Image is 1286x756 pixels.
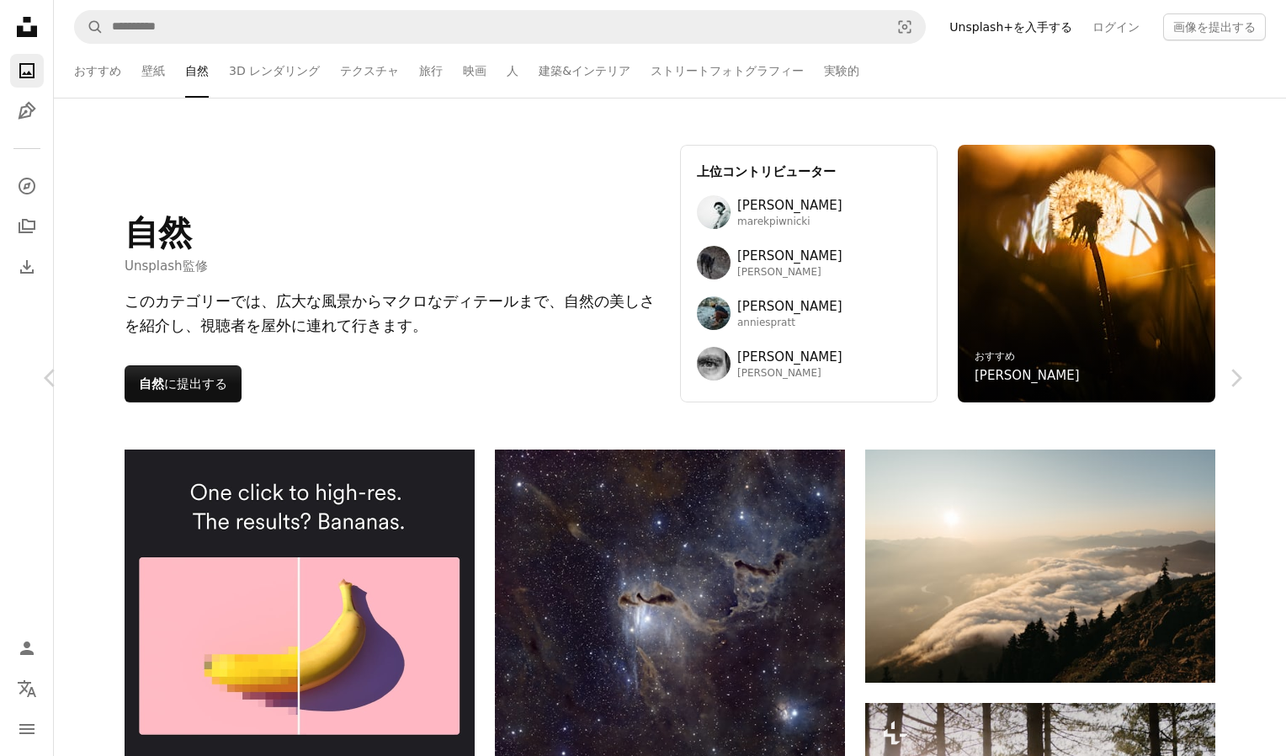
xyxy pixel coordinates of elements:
span: [PERSON_NAME] [737,347,842,367]
h1: 自然 [125,212,208,253]
a: ダウンロード履歴 [10,250,44,284]
button: 画像を提出する [1163,13,1266,40]
img: ユーザーMarek Piwnickiのアバター [697,195,731,229]
a: Unsplash [125,258,183,274]
form: サイト内でビジュアルを探す [74,10,926,44]
a: ユーザーWolfgang Hasselmannのアバター[PERSON_NAME][PERSON_NAME] [697,246,921,280]
button: ビジュアル検索 [885,11,925,43]
a: コレクション [10,210,44,243]
a: イラスト [10,94,44,128]
a: 人 [507,44,518,98]
a: おすすめ [975,350,1015,362]
span: [PERSON_NAME] [737,266,842,280]
a: [PERSON_NAME] [975,365,1080,386]
button: Unsplashで検索する [75,11,104,43]
a: ログイン [1082,13,1150,40]
button: 自然に提出する [125,365,242,402]
span: [PERSON_NAME] [737,195,842,216]
h3: 上位コントリビューター [697,162,921,182]
button: メニュー [10,712,44,746]
a: おすすめ [74,44,121,98]
a: ユーザーAnnie Sprattのアバター[PERSON_NAME]anniespratt [697,296,921,330]
a: 写真 [10,54,44,88]
img: ユーザーAnnie Sprattのアバター [697,296,731,330]
img: ユーザーFrancesco Ungaroのアバター [697,347,731,381]
a: ユーザーMarek Piwnickiのアバター[PERSON_NAME]marekpiwnicki [697,195,921,229]
a: 実験的 [824,44,859,98]
img: 夕日に照らされた山々や雲。 [865,450,1215,683]
span: anniespratt [737,317,842,330]
strong: 自然 [139,376,164,391]
a: ログイン / 登録する [10,631,44,665]
span: [PERSON_NAME] [737,367,842,381]
a: 次へ [1185,297,1286,459]
a: 探す [10,169,44,203]
a: ユーザーFrancesco Ungaroのアバター[PERSON_NAME][PERSON_NAME] [697,347,921,381]
div: このカテゴリーでは、広大な風景からマクロなディテールまで、自然の美しさを紹介し、視聴者を屋外に連れて行きます。 [125,290,660,338]
a: 夕日に照らされた山々や雲。 [865,558,1215,573]
span: marekpiwnicki [737,216,842,229]
a: ストリートフォトグラフィー [651,44,804,98]
img: ユーザーWolfgang Hasselmannのアバター [697,246,731,280]
span: [PERSON_NAME] [737,246,842,266]
span: 監修 [125,256,208,276]
span: [PERSON_NAME] [737,296,842,317]
a: 輝く星とガス雲を持つ暗い星雲。 [495,616,845,631]
a: 映画 [463,44,486,98]
a: 建築&インテリア [539,44,630,98]
a: テクスチャ [340,44,399,98]
a: 3D レンダリング [229,44,320,98]
a: 旅行 [419,44,443,98]
button: 言語 [10,672,44,705]
a: 壁紙 [141,44,165,98]
a: Unsplash+を入手する [939,13,1082,40]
